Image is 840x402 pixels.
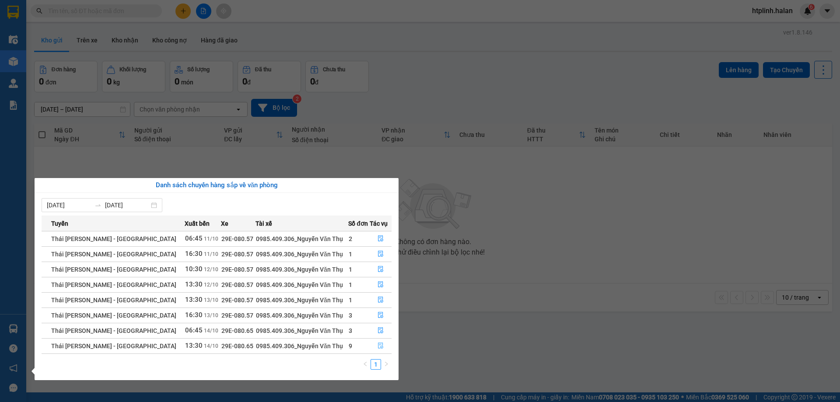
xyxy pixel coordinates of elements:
[349,266,352,273] span: 1
[82,21,366,43] li: 271 - [PERSON_NAME] Tự [PERSON_NAME][GEOGRAPHIC_DATA] - [GEOGRAPHIC_DATA][PERSON_NAME]
[384,361,389,367] span: right
[370,262,392,276] button: file-done
[378,327,384,334] span: file-done
[185,234,203,242] span: 06:45
[360,359,371,370] li: Previous Page
[185,326,203,334] span: 06:45
[370,308,392,322] button: file-done
[204,282,218,288] span: 12/10
[51,327,176,334] span: Thái [PERSON_NAME] - [GEOGRAPHIC_DATA]
[349,327,352,334] span: 3
[221,235,253,242] span: 29E-080.57
[256,341,348,351] div: 0985.409.306_Nguyễn Văn Thụ
[105,200,149,210] input: Đến ngày
[204,266,218,273] span: 12/10
[51,266,176,273] span: Thái [PERSON_NAME] - [GEOGRAPHIC_DATA]
[370,232,392,246] button: file-done
[51,312,176,319] span: Thái [PERSON_NAME] - [GEOGRAPHIC_DATA]
[11,63,130,93] b: GỬI : VP [GEOGRAPHIC_DATA]
[221,327,253,334] span: 29E-080.65
[51,219,68,228] span: Tuyến
[256,326,348,336] div: 0985.409.306_Nguyễn Văn Thụ
[256,265,348,274] div: 0985.409.306_Nguyễn Văn Thụ
[185,219,210,228] span: Xuất bến
[370,339,392,353] button: file-done
[370,324,392,338] button: file-done
[378,281,384,288] span: file-done
[11,11,77,55] img: logo.jpg
[94,202,101,209] span: to
[378,312,384,319] span: file-done
[51,235,176,242] span: Thái [PERSON_NAME] - [GEOGRAPHIC_DATA]
[204,328,218,334] span: 14/10
[204,236,218,242] span: 11/10
[378,266,384,273] span: file-done
[370,278,392,292] button: file-done
[185,311,203,319] span: 16:30
[51,251,176,258] span: Thái [PERSON_NAME] - [GEOGRAPHIC_DATA]
[42,180,392,191] div: Danh sách chuyến hàng sắp về văn phòng
[370,247,392,261] button: file-done
[47,200,91,210] input: Từ ngày
[256,249,348,259] div: 0985.409.306_Nguyễn Văn Thụ
[349,235,352,242] span: 2
[349,281,352,288] span: 1
[204,343,218,349] span: 14/10
[204,297,218,303] span: 13/10
[349,312,352,319] span: 3
[51,343,176,350] span: Thái [PERSON_NAME] - [GEOGRAPHIC_DATA]
[185,342,203,350] span: 13:30
[348,219,368,228] span: Số đơn
[204,312,218,318] span: 13/10
[94,202,101,209] span: swap-right
[255,219,272,228] span: Tài xế
[381,359,392,370] li: Next Page
[349,297,352,304] span: 1
[185,296,203,304] span: 13:30
[378,297,384,304] span: file-done
[256,311,348,320] div: 0985.409.306_Nguyễn Văn Thụ
[360,359,371,370] button: left
[378,343,384,350] span: file-done
[256,280,348,290] div: 0985.409.306_Nguyễn Văn Thụ
[349,251,352,258] span: 1
[378,235,384,242] span: file-done
[381,359,392,370] button: right
[204,251,218,257] span: 11/10
[378,251,384,258] span: file-done
[363,361,368,367] span: left
[221,312,253,319] span: 29E-080.57
[256,295,348,305] div: 0985.409.306_Nguyễn Văn Thụ
[371,359,381,370] li: 1
[51,281,176,288] span: Thái [PERSON_NAME] - [GEOGRAPHIC_DATA]
[51,297,176,304] span: Thái [PERSON_NAME] - [GEOGRAPHIC_DATA]
[221,281,253,288] span: 29E-080.57
[371,360,381,369] a: 1
[349,343,352,350] span: 9
[221,266,253,273] span: 29E-080.57
[221,219,228,228] span: Xe
[370,293,392,307] button: file-done
[256,234,348,244] div: 0985.409.306_Nguyễn Văn Thụ
[185,250,203,258] span: 16:30
[221,251,253,258] span: 29E-080.57
[221,343,253,350] span: 29E-080.65
[221,297,253,304] span: 29E-080.57
[185,280,203,288] span: 13:30
[370,219,388,228] span: Tác vụ
[185,265,203,273] span: 10:30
